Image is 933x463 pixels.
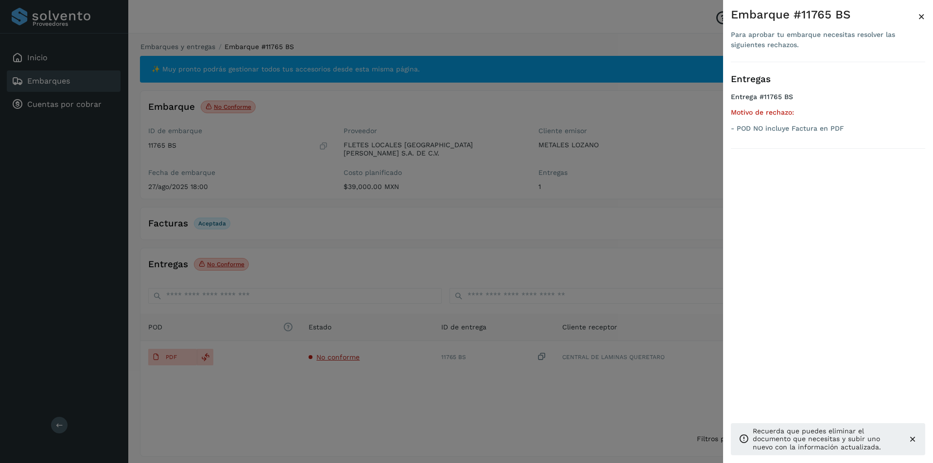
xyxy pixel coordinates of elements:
h4: Entrega #11765 BS [731,93,925,109]
div: Para aprobar tu embarque necesitas resolver las siguientes rechazos. [731,30,918,50]
h5: Motivo de rechazo: [731,108,925,117]
p: Recuerda que puedes eliminar el documento que necesitas y subir uno nuevo con la información actu... [753,427,900,451]
span: × [918,10,925,23]
h3: Entregas [731,74,925,85]
div: Embarque #11765 BS [731,8,918,22]
button: Close [918,8,925,25]
p: - POD NO incluye Factura en PDF [731,124,925,133]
